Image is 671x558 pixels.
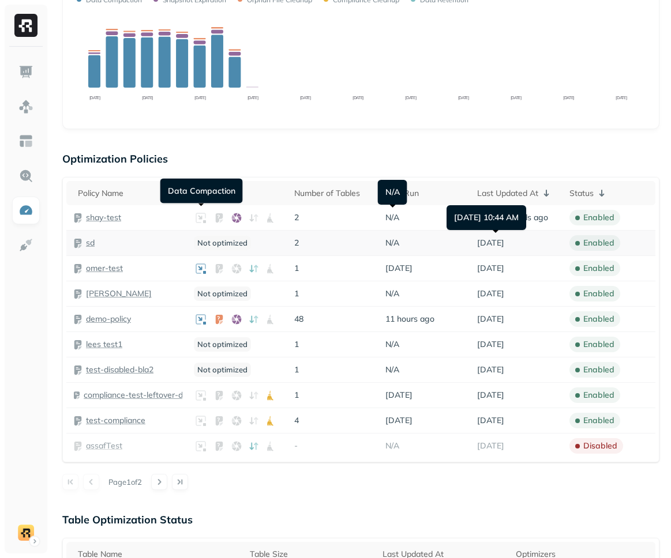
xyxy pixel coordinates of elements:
p: enabled [583,237,614,248]
p: enabled [583,339,614,350]
p: enabled [583,364,614,375]
p: 1 [294,390,374,401]
div: Status [569,186,650,200]
a: shay-test [86,212,121,223]
tspan: [DATE] [300,95,311,100]
p: 1 [294,263,374,274]
div: Policy Name [78,188,182,199]
a: sd [86,237,95,248]
tspan: [DATE] [405,95,416,100]
p: Not optimized [194,363,251,377]
p: Not optimized [194,236,251,250]
span: [DATE] [385,415,413,426]
tspan: [DATE] [89,95,100,100]
tspan: [DATE] [458,95,469,100]
tspan: [DATE] [511,95,522,100]
a: omer-test [86,263,123,274]
span: N/A [385,440,399,451]
tspan: [DATE] [142,95,153,100]
p: 1 [294,339,374,350]
div: [DATE] 10:44 AM [447,205,526,230]
img: Dashboard [18,65,33,80]
span: [DATE] [477,314,504,325]
span: N/A [385,288,399,299]
span: [DATE] [477,339,504,350]
p: 2 [294,212,374,223]
a: [PERSON_NAME] [86,288,152,299]
p: 4 [294,415,374,426]
p: Page 1 of 2 [108,477,142,487]
a: demo-policy [86,314,131,325]
span: [DATE] [477,288,504,299]
p: enabled [583,212,614,223]
img: Integrations [18,237,33,252]
a: assafTest [86,440,122,451]
p: enabled [583,390,614,401]
p: disabled [583,440,617,451]
div: Last Run [385,188,466,199]
p: Not optimized [194,286,251,301]
img: Ryft [14,14,38,37]
span: [DATE] [477,415,504,426]
span: [DATE] [477,390,504,401]
div: Last Updated At [477,186,558,200]
p: 1 [294,364,374,375]
img: Assets [18,99,33,114]
span: [DATE] [477,263,504,274]
div: N/A [378,180,407,205]
span: [DATE] [477,364,504,375]
tspan: [DATE] [194,95,205,100]
span: [DATE] [385,263,413,274]
span: N/A [385,237,399,248]
p: - [294,440,374,451]
p: Table Optimization Status [62,513,659,526]
tspan: [DATE] [248,95,258,100]
a: test-compliance [86,415,145,426]
p: enabled [583,263,614,274]
p: 2 [294,237,374,248]
p: enabled [583,288,614,299]
div: Number of Tables [294,188,374,199]
span: N/A [385,364,399,375]
tspan: [DATE] [563,95,574,100]
tspan: [DATE] [353,95,363,100]
p: Optimization Policies [62,152,659,165]
a: test-disabled-bla2 [86,364,153,375]
span: N/A [385,339,399,350]
p: 1 [294,288,374,299]
span: 11 hours ago [385,314,434,325]
a: compliance-test-leftover-deletes [84,390,182,401]
p: enabled [583,314,614,325]
img: Query Explorer [18,168,33,183]
span: [DATE] [477,440,504,451]
p: 48 [294,314,374,325]
span: [DATE] [385,390,413,401]
span: [DATE] [477,237,504,248]
div: Data Compaction [160,179,243,203]
a: lees test1 [86,339,122,350]
span: N/A [385,212,399,223]
img: Asset Explorer [18,134,33,149]
p: enabled [583,415,614,426]
img: demo [18,525,34,541]
p: Not optimized [194,337,251,352]
tspan: [DATE] [616,95,627,100]
img: Optimization [18,203,33,218]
